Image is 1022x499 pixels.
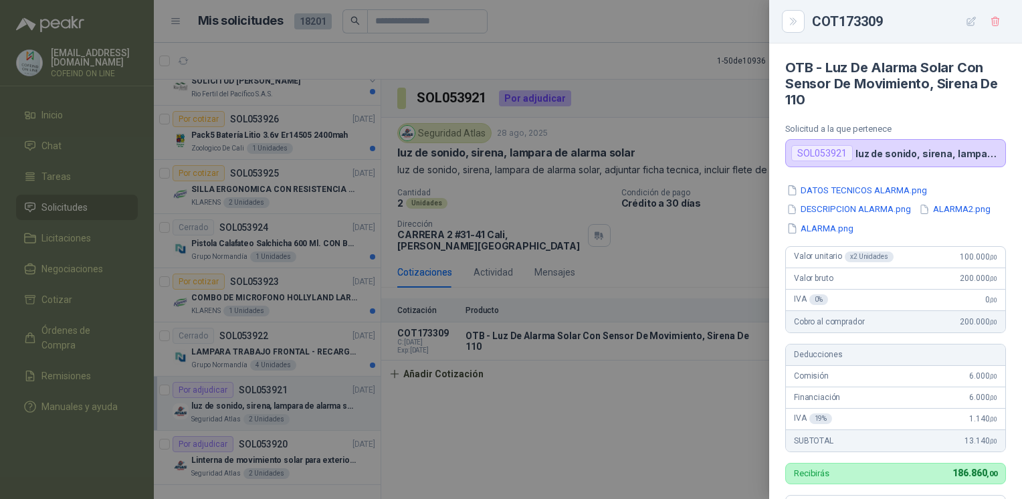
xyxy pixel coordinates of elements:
div: COT173309 [812,11,1006,32]
span: Cobro al comprador [794,317,864,326]
span: 200.000 [960,274,997,283]
span: Financiación [794,393,840,402]
button: Close [785,13,801,29]
button: DESCRIPCION ALARMA.png [785,203,912,217]
span: ,00 [989,275,997,282]
p: luz de sonido, sirena, lampara de alarma solar [855,148,1000,159]
button: ALARMA.png [785,221,855,235]
span: ,00 [989,296,997,304]
span: 0 [985,295,997,304]
span: IVA [794,294,828,305]
span: 13.140 [964,436,997,445]
div: x 2 Unidades [845,252,894,262]
h4: OTB - Luz De Alarma Solar Con Sensor De Movimiento, Sirena De 110 [785,60,1006,108]
div: 19 % [809,413,833,424]
div: SOL053921 [791,145,853,161]
span: ,00 [989,415,997,423]
span: 186.860 [952,468,997,478]
span: Valor unitario [794,252,894,262]
p: Recibirás [794,469,829,478]
p: Solicitud a la que pertenece [785,124,1006,134]
span: ,00 [987,470,997,478]
span: 1.140 [969,414,997,423]
button: ALARMA2.png [918,203,992,217]
span: 100.000 [960,252,997,262]
button: DATOS TECNICOS ALARMA.png [785,183,928,197]
span: ,00 [989,394,997,401]
div: 0 % [809,294,829,305]
span: ,00 [989,437,997,445]
span: SUBTOTAL [794,436,833,445]
span: 200.000 [960,317,997,326]
span: 6.000 [969,371,997,381]
span: Valor bruto [794,274,833,283]
span: IVA [794,413,832,424]
span: ,00 [989,254,997,261]
span: ,00 [989,373,997,380]
span: Comisión [794,371,829,381]
span: Deducciones [794,350,842,359]
span: 6.000 [969,393,997,402]
span: ,00 [989,318,997,326]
